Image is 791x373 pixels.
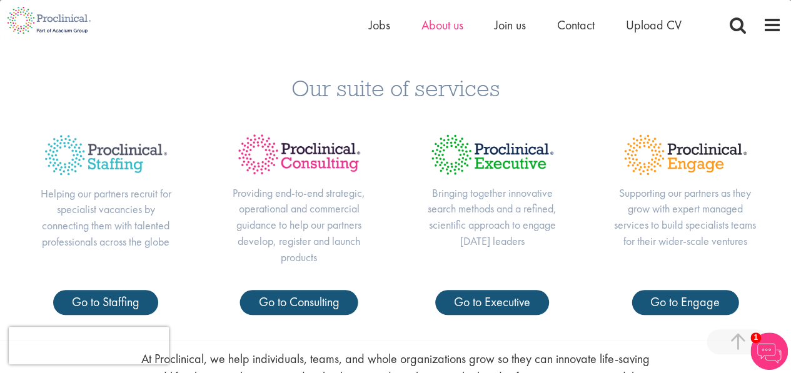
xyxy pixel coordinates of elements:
a: Upload CV [626,17,682,33]
a: Jobs [369,17,390,33]
img: Proclinical Title [34,124,178,185]
span: 1 [750,332,761,343]
img: Proclinical Title [228,124,371,184]
span: Go to Engage [650,294,720,310]
a: Join us [495,17,526,33]
span: Go to Staffing [72,294,139,310]
a: Go to Engage [632,290,738,315]
img: Chatbot [750,332,788,370]
a: Go to Consulting [240,290,358,315]
a: About us [421,17,463,33]
img: Proclinical Title [613,124,757,184]
a: Go to Executive [435,290,549,315]
p: Providing end-to-end strategic, operational and commercial guidance to help our partners develop,... [228,185,371,266]
a: Contact [557,17,595,33]
img: Proclinical Title [421,124,564,184]
span: Go to Consulting [259,294,340,310]
span: Go to Executive [454,294,530,310]
p: Helping our partners recruit for specialist vacancies by connecting them with talented profession... [34,186,178,250]
iframe: reCAPTCHA [9,327,169,364]
h3: Our suite of services [9,76,782,99]
p: Bringing together innovative search methods and a refined, scientific approach to engage [DATE] l... [421,185,564,249]
a: Go to Staffing [53,290,158,315]
p: Supporting our partners as they grow with expert managed services to build specialists teams for ... [613,185,757,249]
